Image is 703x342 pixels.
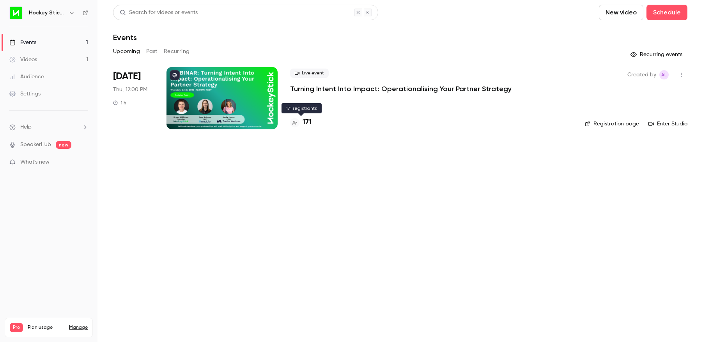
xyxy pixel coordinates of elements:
[10,323,23,332] span: Pro
[659,70,669,79] span: Alison Logue
[648,120,687,128] a: Enter Studio
[10,7,22,19] img: Hockey Stick Advisory
[303,117,312,128] h4: 171
[113,67,154,129] div: Oct 2 Thu, 12:00 PM (Australia/Melbourne)
[661,70,667,79] span: AL
[113,70,141,83] span: [DATE]
[9,73,44,81] div: Audience
[290,117,312,128] a: 171
[9,90,41,98] div: Settings
[113,100,126,106] div: 1 h
[20,123,32,131] span: Help
[29,9,66,17] h6: Hockey Stick Advisory
[20,158,50,166] span: What's new
[627,70,656,79] span: Created by
[113,86,147,93] span: Thu, 12:00 PM
[28,324,64,331] span: Plan usage
[627,48,687,61] button: Recurring events
[113,45,140,58] button: Upcoming
[56,141,71,149] span: new
[290,69,329,78] span: Live event
[146,45,158,58] button: Past
[646,5,687,20] button: Schedule
[9,39,36,46] div: Events
[599,5,643,20] button: New video
[20,141,51,149] a: SpeakerHub
[69,324,88,331] a: Manage
[113,33,137,42] h1: Events
[585,120,639,128] a: Registration page
[9,123,88,131] li: help-dropdown-opener
[9,56,37,63] div: Videos
[290,84,512,93] a: Turning Intent Into Impact: Operationalising Your Partner Strategy
[164,45,190,58] button: Recurring
[79,159,88,166] iframe: Noticeable Trigger
[120,9,198,17] div: Search for videos or events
